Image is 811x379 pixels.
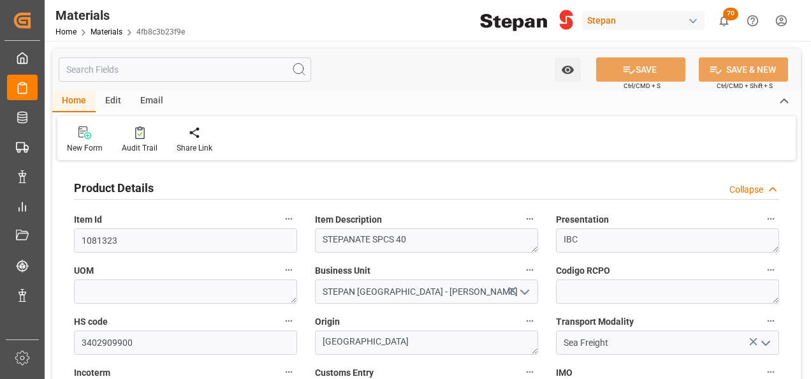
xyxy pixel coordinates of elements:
input: Type to search/select [556,331,779,355]
div: Email [131,91,173,112]
button: Presentation [763,211,779,227]
span: Transport Modality [556,315,634,329]
button: Item Description [522,211,538,227]
div: Collapse [729,183,763,197]
h2: Product Details [74,179,154,197]
input: Search Fields [59,57,311,82]
span: Item Id [74,213,102,227]
span: 70 [723,8,738,20]
button: Origin [522,313,538,329]
div: Home [52,91,96,112]
div: Edit [96,91,131,112]
button: HS code [281,313,297,329]
div: Share Link [177,142,212,154]
div: Materials [55,6,185,25]
span: UOM [74,264,94,278]
button: Item Id [281,211,297,227]
button: Help Center [738,6,767,35]
button: SAVE [596,57,685,82]
textarea: IBC [556,228,779,253]
span: Business Unit [315,264,370,278]
button: open menu [515,282,534,302]
span: Origin [315,315,340,329]
button: Codigo RCPO [763,262,779,278]
span: Item Description [315,213,382,227]
span: Codigo RCPO [556,264,610,278]
span: Ctrl/CMD + S [624,81,661,91]
button: open menu [756,333,775,353]
span: Presentation [556,213,609,227]
button: show 70 new notifications [710,6,738,35]
div: New Form [67,142,103,154]
textarea: STEPANATE SPCS 40 [315,228,538,253]
div: Stepan [582,11,705,30]
button: Business Unit [522,262,538,278]
img: Stepan_Company_logo.svg.png_1713531530.png [480,10,573,32]
input: Type to search/select [315,279,538,304]
button: Transport Modality [763,313,779,329]
textarea: [GEOGRAPHIC_DATA] [315,331,538,355]
div: Audit Trail [122,142,157,154]
button: open menu [555,57,581,82]
a: Materials [91,27,122,36]
button: UOM [281,262,297,278]
button: SAVE & NEW [699,57,788,82]
span: HS code [74,315,108,329]
a: Home [55,27,77,36]
button: Stepan [582,8,710,33]
span: Ctrl/CMD + Shift + S [717,81,773,91]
